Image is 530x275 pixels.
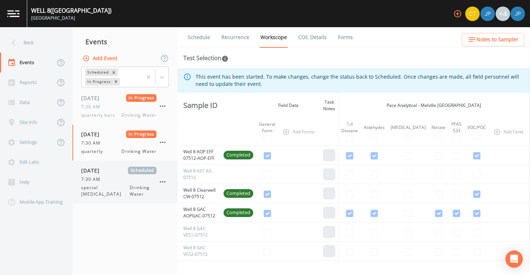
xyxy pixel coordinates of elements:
[72,161,178,204] a: [DATE]Scheduled7:30 AMspecial [MEDICAL_DATA]Drinking Water
[337,27,354,47] a: Forms
[451,121,462,134] div: PFAS 533
[126,130,157,138] span: In Progress
[320,93,338,118] th: Task Notes
[259,27,288,48] a: Workscope
[81,104,105,110] span: 7:30 AM
[391,124,426,131] div: [MEDICAL_DATA]
[81,52,120,65] button: Add Event
[505,250,523,268] div: Open Intercom Messenger
[72,125,178,161] a: [DATE]In Progress7:30 AMquarterlyDrinking Water
[85,78,112,86] div: In Progress
[221,55,229,62] svg: In this section you'll be able to select the analytical test to run, based on the media type, and...
[259,121,275,134] div: General Form
[480,7,495,21] img: 41241ef155101aa6d92a04480b0d0000
[126,94,157,102] span: In Progress
[224,209,253,216] span: Completed
[81,148,107,155] span: quarterly
[431,124,446,131] div: Nitrate
[81,140,105,146] span: 7:30 AM
[510,7,525,21] img: 41241ef155101aa6d92a04480b0d0000
[72,88,178,125] a: [DATE]In Progress7:30 AMquarterly bacsDrinking Water
[341,121,358,134] div: 1,4 Dioxane
[81,167,105,174] span: [DATE]
[7,10,20,17] img: logo
[178,184,221,203] td: Well 8 Clearwell CW-07512
[85,68,110,76] div: Scheduled
[81,112,119,118] span: quarterly bacs
[128,167,157,174] span: Scheduled
[31,15,112,21] div: [GEOGRAPHIC_DATA]
[462,33,524,46] button: Notes to Sampler
[130,184,157,197] span: Drinking Water
[338,93,530,118] th: Pace Analytical - Melville [GEOGRAPHIC_DATA]
[465,7,480,21] img: 7f2cab73c0e50dc3fbb7023805f649db
[467,124,486,131] div: VOC/POC
[178,165,221,184] td: Well 8 AST AS-07512
[178,222,221,242] td: Well 8 GAC VES1-07512
[256,93,320,118] th: Field Data
[187,27,211,47] a: Schedule
[465,7,480,21] div: Chris Tobin
[224,190,253,197] span: Completed
[480,7,495,21] div: Joshua gere Paul
[81,130,105,138] span: [DATE]
[178,203,221,222] td: Well 8 GAC AOPGAC-07512
[183,54,229,62] div: Test Selection
[178,93,221,118] th: Sample ID
[224,151,253,159] span: Completed
[178,242,221,261] td: Well 8 GAC VES2-07512
[121,112,157,118] span: Drinking Water
[476,35,518,44] span: Notes to Sampler
[178,146,221,165] td: Well 8 AOP EFF 07512-AOP-EFF
[81,94,105,102] span: [DATE]
[81,184,130,197] span: special [MEDICAL_DATA]
[112,78,120,86] div: Remove In Progress
[297,27,328,47] a: COC Details
[81,176,105,183] span: 7:30 AM
[121,148,157,155] span: Drinking Water
[220,27,250,47] a: Recurrence
[496,7,510,21] div: +4
[196,70,524,91] div: This event has been started. To make changes, change the status back to Scheduled. Once changes a...
[72,33,178,51] div: Events
[364,124,385,131] div: Aldehydes
[31,6,112,15] div: WELL 8 ([GEOGRAPHIC_DATA])
[110,68,118,76] div: Remove Scheduled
